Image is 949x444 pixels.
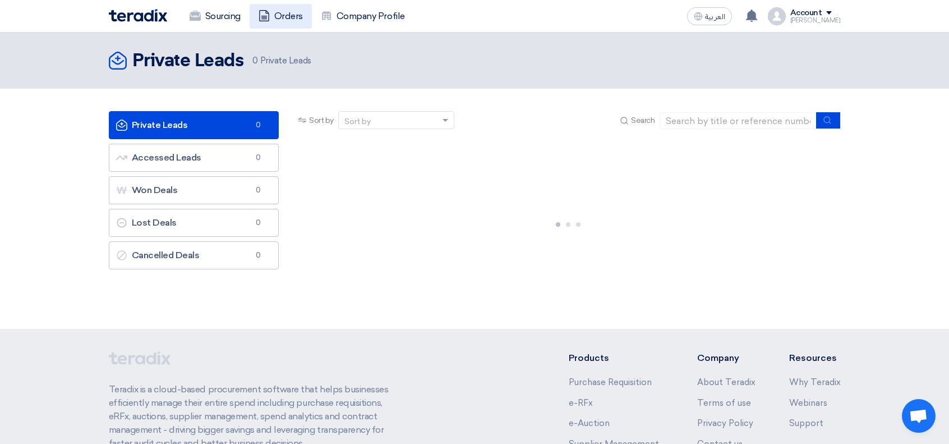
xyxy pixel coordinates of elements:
[687,7,732,25] button: العربية
[312,4,414,29] a: Company Profile
[697,398,751,408] a: Terms of use
[181,4,250,29] a: Sourcing
[309,115,334,126] span: Sort by
[132,50,244,72] h2: Private Leads
[789,351,841,365] li: Resources
[109,209,279,237] a: Lost Deals0
[251,250,265,261] span: 0
[251,217,265,228] span: 0
[697,418,753,428] a: Privacy Policy
[697,377,755,387] a: About Teradix
[109,9,167,22] img: Teradix logo
[789,377,841,387] a: Why Teradix
[569,418,610,428] a: e-Auction
[569,351,664,365] li: Products
[251,152,265,163] span: 0
[109,176,279,204] a: Won Deals0
[252,54,311,67] span: Private Leads
[768,7,786,25] img: profile_test.png
[697,351,755,365] li: Company
[789,418,823,428] a: Support
[251,185,265,196] span: 0
[902,399,936,433] a: Open chat
[344,116,371,127] div: Sort by
[569,377,652,387] a: Purchase Requisition
[109,111,279,139] a: Private Leads0
[109,144,279,172] a: Accessed Leads0
[789,398,827,408] a: Webinars
[790,17,841,24] div: [PERSON_NAME]
[250,4,312,29] a: Orders
[252,56,258,66] span: 0
[251,120,265,131] span: 0
[660,112,817,129] input: Search by title or reference number
[109,241,279,269] a: Cancelled Deals0
[705,13,725,21] span: العربية
[790,8,822,18] div: Account
[631,115,655,126] span: Search
[569,398,593,408] a: e-RFx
